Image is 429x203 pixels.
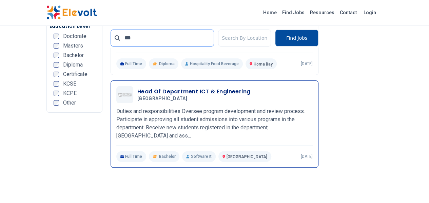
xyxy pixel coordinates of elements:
[63,72,87,77] span: Certificate
[159,154,175,159] span: Bachelor
[301,154,313,159] p: [DATE]
[63,43,83,49] span: Masters
[46,5,97,20] img: Elevolt
[307,7,337,18] a: Resources
[63,34,86,39] span: Doctorate
[227,154,267,159] span: [GEOGRAPHIC_DATA]
[181,58,242,69] p: Hospitality Food Beverage
[54,81,59,87] input: KCSE
[359,6,380,19] a: Login
[54,100,59,106] input: Other
[54,34,59,39] input: Doctorate
[395,170,429,203] iframe: Chat Widget
[275,30,318,47] button: Find Jobs
[254,62,273,67] span: Homa Bay
[54,72,59,77] input: Certificate
[116,86,313,162] a: Zetech UniversityHead Of Department ICT & Engineering[GEOGRAPHIC_DATA]Duties and responsibilities...
[54,43,59,49] input: Masters
[260,7,279,18] a: Home
[182,151,215,162] p: Software It
[116,151,147,162] p: Full Time
[63,62,83,68] span: Diploma
[63,81,76,87] span: KCSE
[301,61,313,67] p: [DATE]
[54,91,59,96] input: KCPE
[137,88,250,96] h3: Head Of Department ICT & Engineering
[63,53,84,58] span: Bachelor
[118,93,132,97] img: Zetech University
[116,58,147,69] p: Full Time
[137,96,187,102] span: [GEOGRAPHIC_DATA]
[279,7,307,18] a: Find Jobs
[116,107,313,140] p: Duties and responsibilities Oversee program development and review process. Participate in approv...
[159,61,174,67] span: Diploma
[50,23,99,30] h5: Education Level
[63,100,76,106] span: Other
[54,53,59,58] input: Bachelor
[337,7,359,18] a: Contact
[54,62,59,68] input: Diploma
[63,91,77,96] span: KCPE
